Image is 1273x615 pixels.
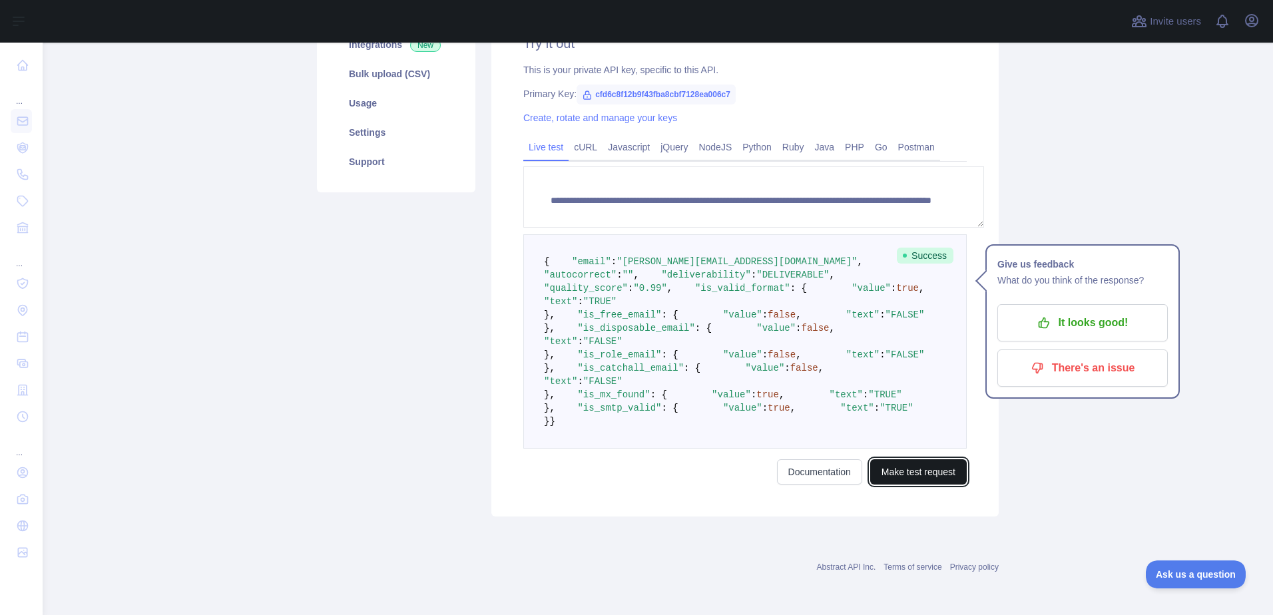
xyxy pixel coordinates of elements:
[896,283,919,294] span: true
[846,309,880,320] span: "text"
[544,349,555,360] span: },
[650,389,667,400] span: : {
[661,270,750,280] span: "deliverability"
[577,336,583,347] span: :
[523,136,569,158] a: Live test
[802,323,830,333] span: false
[830,389,863,400] span: "text"
[886,349,925,360] span: "FALSE"
[544,283,628,294] span: "quality_score"
[893,136,940,158] a: Postman
[544,296,577,307] span: "text"
[874,403,880,413] span: :
[790,403,796,413] span: ,
[577,363,684,373] span: "is_catchall_email"
[852,283,891,294] span: "value"
[768,309,796,320] span: false
[756,323,796,333] span: "value"
[572,256,611,267] span: "email"
[410,39,441,52] span: New
[777,136,810,158] a: Ruby
[830,270,835,280] span: ,
[333,30,459,59] a: Integrations New
[712,389,751,400] span: "value"
[569,136,603,158] a: cURL
[784,363,790,373] span: :
[796,323,801,333] span: :
[1129,11,1204,32] button: Invite users
[617,270,622,280] span: :
[661,403,678,413] span: : {
[544,256,549,267] span: {
[762,309,768,320] span: :
[583,296,617,307] span: "TRUE"
[863,389,868,400] span: :
[817,562,876,572] a: Abstract API Inc.
[577,85,736,104] span: cfd6c8f12b9f43fba8cbf7128ea006c7
[868,389,901,400] span: "TRUE"
[523,87,967,101] div: Primary Key:
[623,270,634,280] span: ""
[655,136,693,158] a: jQuery
[11,80,32,106] div: ...
[544,336,577,347] span: "text"
[840,136,870,158] a: PHP
[684,363,700,373] span: : {
[746,363,785,373] span: "value"
[768,403,790,413] span: true
[333,59,459,89] a: Bulk upload (CSV)
[751,270,756,280] span: :
[880,403,913,413] span: "TRUE"
[661,309,678,320] span: : {
[544,363,555,373] span: },
[891,283,896,294] span: :
[1146,560,1246,588] iframe: Toggle Customer Support
[544,309,555,320] span: },
[870,459,967,485] button: Make test request
[950,562,999,572] a: Privacy policy
[549,416,555,427] span: }
[762,403,768,413] span: :
[723,403,762,413] span: "value"
[919,283,924,294] span: ,
[633,270,638,280] span: ,
[810,136,840,158] a: Java
[667,283,672,294] span: ,
[333,89,459,118] a: Usage
[583,336,623,347] span: "FALSE"
[577,323,694,333] span: "is_disposable_email"
[544,403,555,413] span: },
[840,403,874,413] span: "text"
[997,256,1168,272] h1: Give us feedback
[577,309,661,320] span: "is_free_email"
[756,389,779,400] span: true
[880,349,885,360] span: :
[583,376,623,387] span: "FALSE"
[796,309,801,320] span: ,
[723,349,762,360] span: "value"
[333,118,459,147] a: Settings
[695,323,712,333] span: : {
[768,349,796,360] span: false
[790,283,807,294] span: : {
[818,363,824,373] span: ,
[693,136,737,158] a: NodeJS
[523,63,967,77] div: This is your private API key, specific to this API.
[577,296,583,307] span: :
[880,309,885,320] span: :
[884,562,941,572] a: Terms of service
[695,283,790,294] span: "is_valid_format"
[756,270,829,280] span: "DELIVERABLE"
[544,323,555,333] span: },
[777,459,862,485] a: Documentation
[737,136,777,158] a: Python
[790,363,818,373] span: false
[544,389,555,400] span: },
[544,416,549,427] span: }
[523,34,967,53] h2: Try it out
[523,112,677,123] a: Create, rotate and manage your keys
[830,323,835,333] span: ,
[661,349,678,360] span: : {
[846,349,880,360] span: "text"
[544,270,617,280] span: "autocorrect"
